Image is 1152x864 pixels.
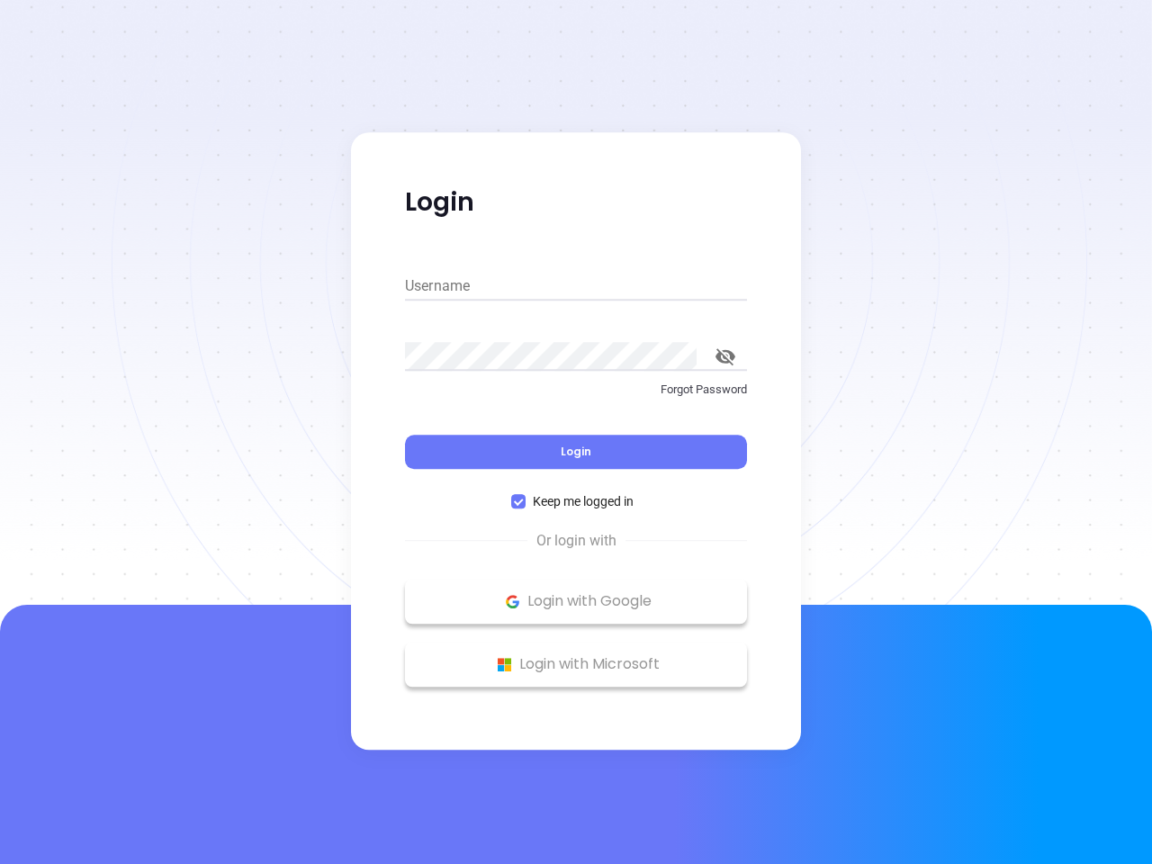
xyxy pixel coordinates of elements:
p: Forgot Password [405,381,747,399]
p: Login with Google [414,588,738,615]
span: Login [561,444,591,459]
button: Google Logo Login with Google [405,579,747,624]
p: Login with Microsoft [414,651,738,678]
button: Login [405,435,747,469]
span: Keep me logged in [526,491,641,511]
button: Microsoft Logo Login with Microsoft [405,642,747,687]
img: Microsoft Logo [493,653,516,676]
img: Google Logo [501,590,524,613]
a: Forgot Password [405,381,747,413]
p: Login [405,186,747,219]
span: Or login with [527,530,625,552]
button: toggle password visibility [704,335,747,378]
